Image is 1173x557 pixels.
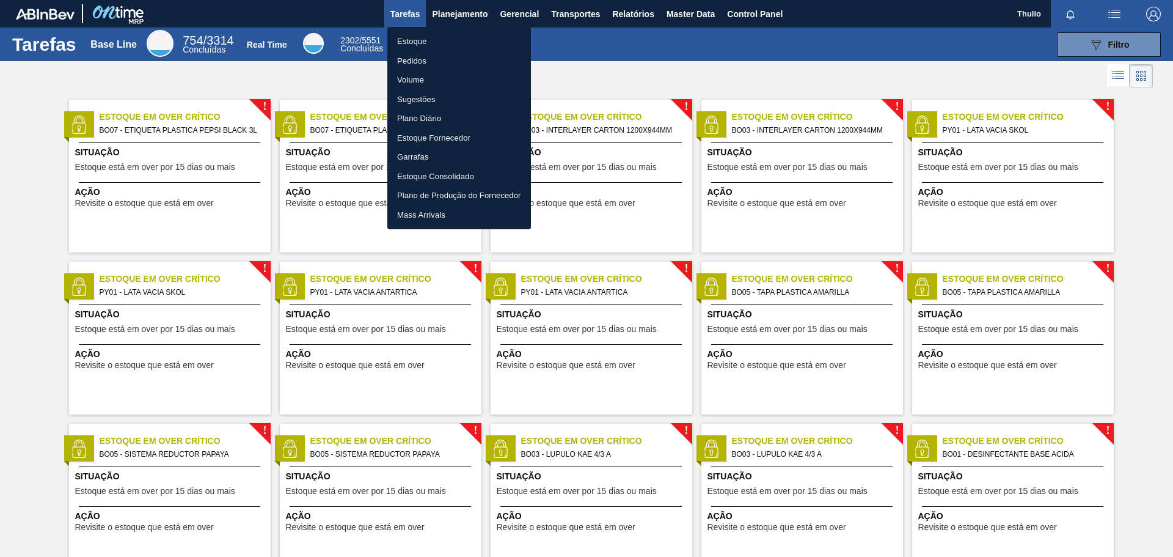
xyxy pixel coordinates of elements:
a: Volume [387,70,531,90]
a: Mass Arrivals [387,205,531,225]
a: Sugestões [387,90,531,109]
a: Plano de Produção do Fornecedor [387,186,531,205]
a: Estoque Fornecedor [387,128,531,148]
a: Plano Diário [387,109,531,128]
a: Pedidos [387,51,531,71]
a: Garrafas [387,147,531,167]
a: Estoque [387,32,531,51]
a: Estoque Consolidado [387,167,531,186]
